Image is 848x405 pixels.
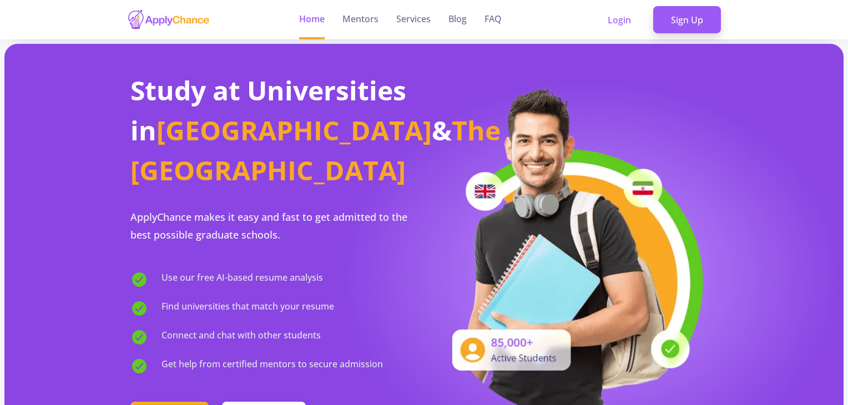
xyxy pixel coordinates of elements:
span: & [432,112,452,148]
span: Get help from certified mentors to secure admission [161,357,383,375]
a: Sign Up [653,6,721,34]
span: Study at Universities in [130,72,406,148]
span: Find universities that match your resume [161,300,334,317]
span: [GEOGRAPHIC_DATA] [157,112,432,148]
span: ApplyChance makes it easy and fast to get admitted to the best possible graduate schools. [130,210,407,241]
a: Login [590,6,649,34]
img: applychance logo [127,9,210,31]
span: Connect and chat with other students [161,328,321,346]
span: Use our free AI-based resume analysis [161,271,323,288]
